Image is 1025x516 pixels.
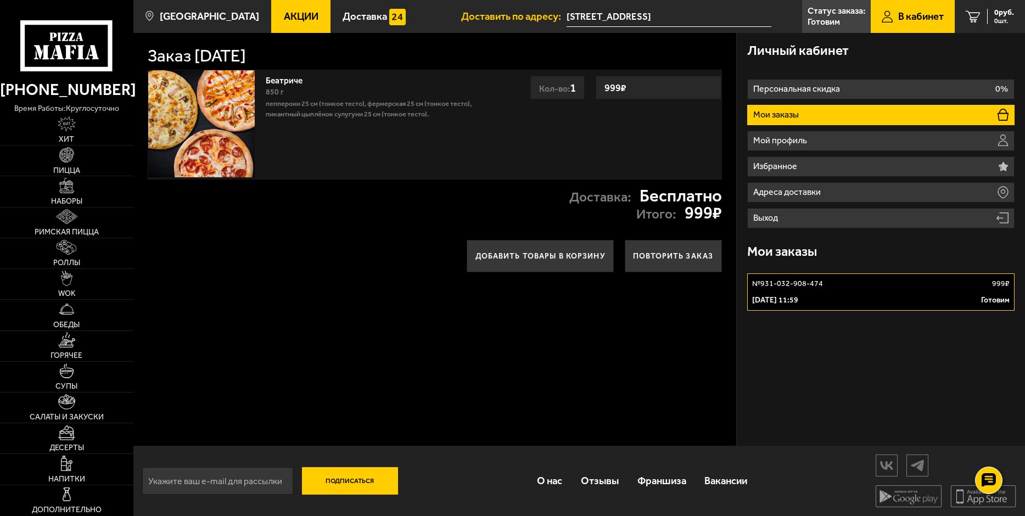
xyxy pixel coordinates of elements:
[907,456,928,475] img: tg
[995,85,1008,93] p: 0%
[753,214,781,222] p: Выход
[284,12,318,22] span: Акции
[160,12,259,22] span: [GEOGRAPHIC_DATA]
[994,9,1014,16] span: 0 руб.
[51,198,82,205] span: Наборы
[35,228,99,236] span: Римская пицца
[30,413,104,421] span: Салаты и закуски
[569,190,631,204] p: Доставка:
[628,463,696,498] a: Франшиза
[753,85,843,93] p: Персональная скидка
[49,444,84,452] span: Десерты
[572,463,628,498] a: Отзывы
[302,467,398,495] button: Подписаться
[625,240,722,272] button: Повторить заказ
[752,278,823,289] p: № 931-032-908-474
[467,240,614,272] button: Добавить товары в корзину
[266,98,499,120] p: Пепперони 25 см (тонкое тесто), Фермерская 25 см (тонкое тесто), Пикантный цыплёнок сулугуни 25 с...
[148,47,246,64] h1: Заказ [DATE]
[753,136,810,145] p: Мой профиль
[753,110,802,119] p: Мои заказы
[530,76,585,99] div: Кол-во:
[695,463,757,498] a: Вакансии
[808,18,840,26] p: Готовим
[747,273,1014,311] a: №931-032-908-474999₽[DATE] 11:59Готовим
[808,7,865,15] p: Статус заказа:
[461,12,567,22] span: Доставить по адресу:
[747,44,849,57] h3: Личный кабинет
[992,278,1010,289] p: 999 ₽
[51,352,82,360] span: Горячее
[898,12,944,22] span: В кабинет
[640,187,722,204] strong: Бесплатно
[266,72,313,86] a: Беатриче
[753,188,824,197] p: Адреса доставки
[53,321,80,329] span: Обеды
[48,475,85,483] span: Напитки
[747,245,817,258] h3: Мои заказы
[994,18,1014,24] span: 0 шт.
[570,81,576,94] span: 1
[266,87,284,97] span: 850 г
[142,467,293,495] input: Укажите ваш e-mail для рассылки
[59,136,74,143] span: Хит
[53,167,80,175] span: Пицца
[389,9,405,25] img: 15daf4d41897b9f0e9f617042186c801.svg
[752,295,798,306] p: [DATE] 11:59
[343,12,387,22] span: Доставка
[636,207,676,221] p: Итого:
[981,295,1010,306] p: Готовим
[58,290,75,298] span: WOK
[753,162,800,171] p: Избранное
[32,506,102,514] span: Дополнительно
[55,383,77,390] span: Супы
[685,204,722,221] strong: 999 ₽
[528,463,572,498] a: О нас
[876,456,897,475] img: vk
[53,259,80,267] span: Роллы
[567,7,771,27] input: Ваш адрес доставки
[602,77,629,98] strong: 999 ₽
